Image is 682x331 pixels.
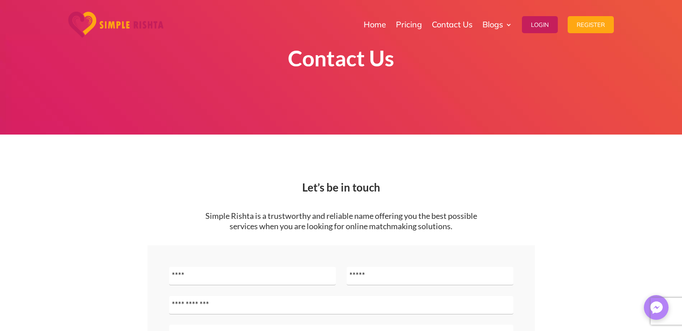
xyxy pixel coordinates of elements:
[522,16,558,33] button: Login
[99,182,583,197] h2: Let’s be in touch
[647,299,665,317] img: Messenger
[196,211,487,232] p: Simple Rishta is a trustworthy and reliable name offering you the best possible services when you...
[522,2,558,47] a: Login
[482,2,512,47] a: Blogs
[396,2,422,47] a: Pricing
[288,45,394,71] strong: Contact Us
[364,2,386,47] a: Home
[432,2,473,47] a: Contact Us
[568,2,614,47] a: Register
[568,16,614,33] button: Register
